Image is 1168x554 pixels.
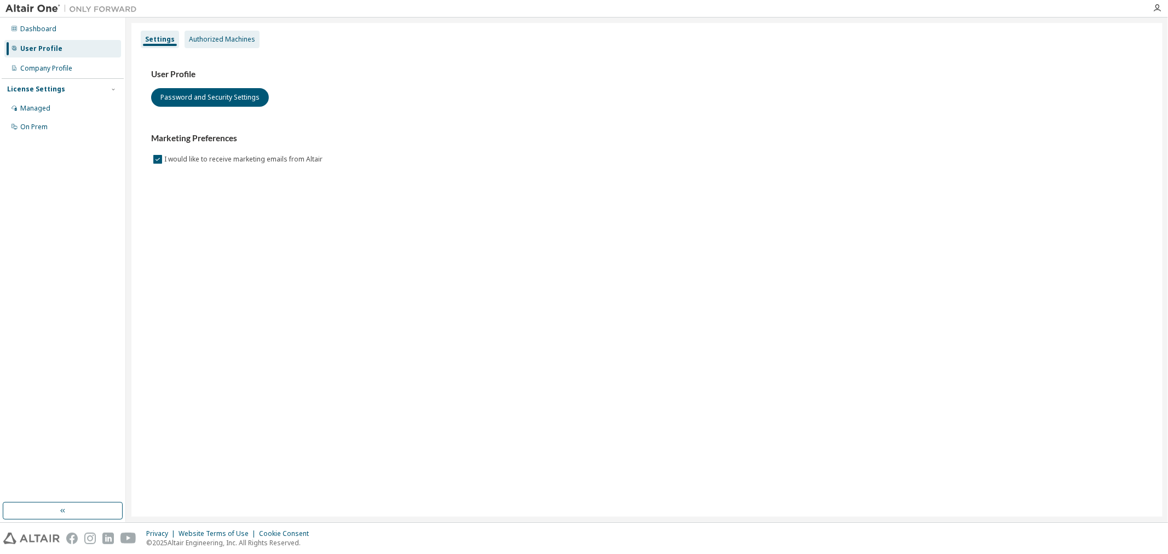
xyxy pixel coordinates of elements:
[145,35,175,44] div: Settings
[179,529,259,538] div: Website Terms of Use
[102,533,114,544] img: linkedin.svg
[20,44,62,53] div: User Profile
[189,35,255,44] div: Authorized Machines
[146,538,315,547] p: © 2025 Altair Engineering, Inc. All Rights Reserved.
[66,533,78,544] img: facebook.svg
[20,64,72,73] div: Company Profile
[120,533,136,544] img: youtube.svg
[151,88,269,107] button: Password and Security Settings
[151,133,1143,144] h3: Marketing Preferences
[5,3,142,14] img: Altair One
[20,25,56,33] div: Dashboard
[3,533,60,544] img: altair_logo.svg
[151,69,1143,80] h3: User Profile
[20,123,48,131] div: On Prem
[7,85,65,94] div: License Settings
[84,533,96,544] img: instagram.svg
[146,529,179,538] div: Privacy
[164,153,325,166] label: I would like to receive marketing emails from Altair
[259,529,315,538] div: Cookie Consent
[20,104,50,113] div: Managed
